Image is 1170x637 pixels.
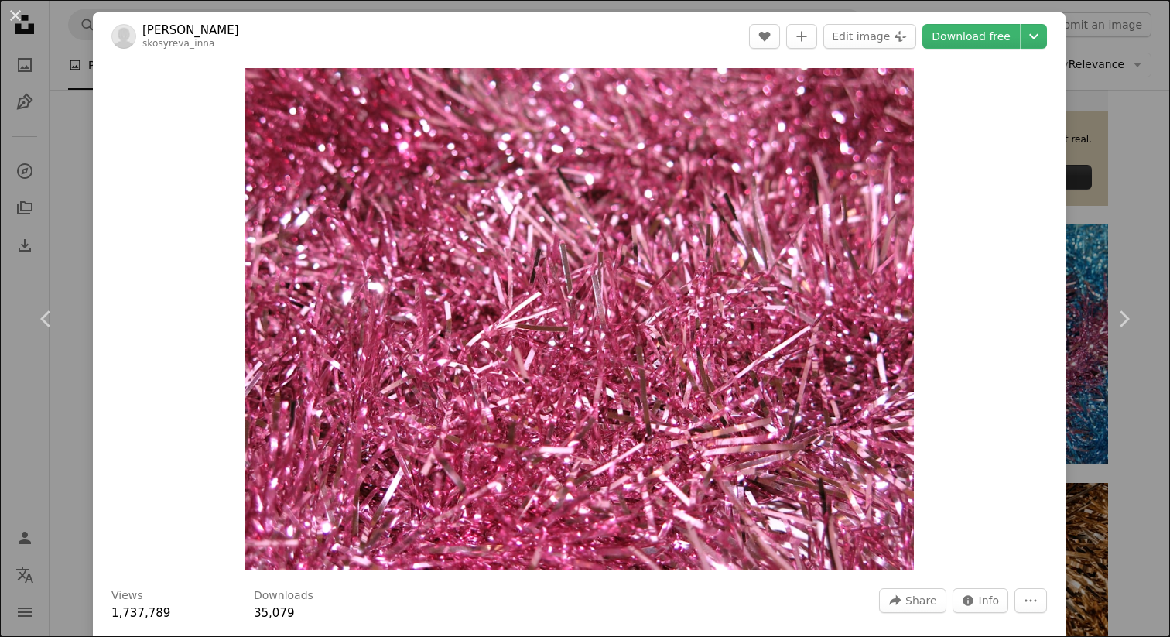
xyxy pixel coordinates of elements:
span: Share [905,589,936,612]
button: Stats about this image [953,588,1009,613]
button: Zoom in on this image [245,68,914,570]
button: Add to Collection [786,24,817,49]
a: [PERSON_NAME] [142,22,239,38]
span: Info [979,589,1000,612]
a: Next [1077,245,1170,393]
button: Like [749,24,780,49]
a: Download free [922,24,1020,49]
button: Choose download size [1021,24,1047,49]
h3: Views [111,588,143,604]
button: Share this image [879,588,946,613]
span: 1,737,789 [111,606,170,620]
button: Edit image [823,24,916,49]
img: red and white grass field [245,68,914,570]
a: skosyreva_inna [142,38,215,49]
span: 35,079 [254,606,295,620]
img: Go to Inna Skosyreva's profile [111,24,136,49]
button: More Actions [1014,588,1047,613]
h3: Downloads [254,588,313,604]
